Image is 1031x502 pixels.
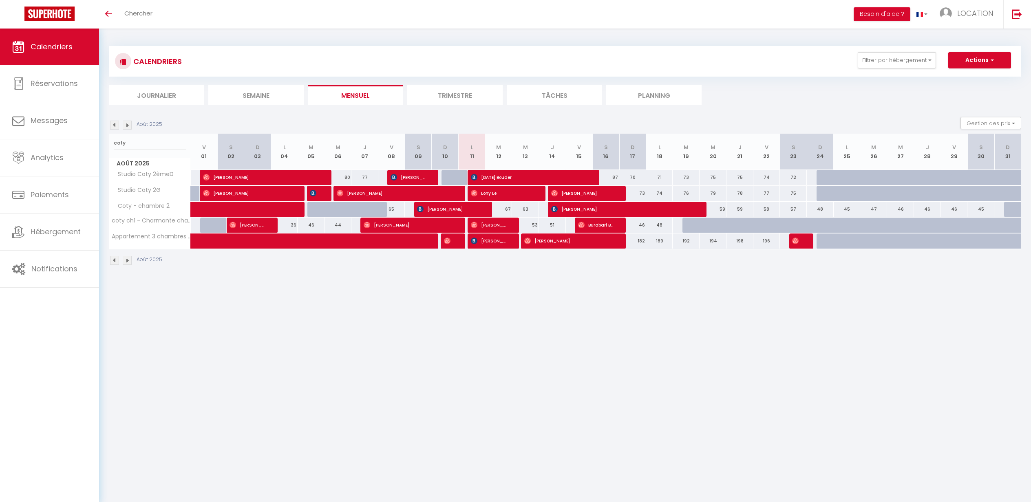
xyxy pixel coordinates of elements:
[780,186,807,201] div: 75
[31,264,77,274] span: Notifications
[31,227,81,237] span: Hébergement
[378,202,405,217] div: 65
[914,202,941,217] div: 46
[310,185,319,201] span: [PERSON_NAME]
[854,7,910,21] button: Besoin d'aide ?
[471,143,473,151] abbr: L
[523,143,528,151] abbr: M
[780,170,807,185] div: 72
[485,134,512,170] th: 12
[780,202,807,217] div: 57
[203,185,293,201] span: [PERSON_NAME]
[979,143,983,151] abbr: S
[539,134,566,170] th: 14
[336,143,340,151] abbr: M
[619,186,646,201] div: 73
[110,186,163,195] span: Studio Coty 2G
[631,143,635,151] abbr: D
[471,170,587,185] span: [DATE] Bouder
[952,143,956,151] abbr: V
[578,217,614,233] span: Burabari Bade
[459,134,486,170] th: 11
[646,233,673,249] div: 189
[948,52,1011,68] button: Actions
[967,134,994,170] th: 30
[283,143,286,151] abbr: L
[834,202,861,217] div: 45
[967,202,994,217] div: 45
[940,7,952,20] img: ...
[31,42,73,52] span: Calendriers
[818,143,822,151] abbr: D
[110,202,172,211] span: Coty - chambre 2
[700,233,726,249] div: 194
[244,134,271,170] th: 03
[753,202,780,217] div: 58
[753,170,780,185] div: 74
[256,143,260,151] abbr: D
[109,158,190,170] span: Août 2025
[298,134,325,170] th: 05
[898,143,903,151] abbr: M
[846,143,848,151] abbr: L
[997,468,1031,502] iframe: LiveChat chat widget
[31,115,68,125] span: Messages
[566,134,593,170] th: 15
[807,134,834,170] th: 24
[726,233,753,249] div: 198
[137,121,162,128] p: Août 2025
[202,143,206,151] abbr: V
[753,186,780,201] div: 77
[208,85,304,105] li: Semaine
[378,134,405,170] th: 08
[1006,143,1010,151] abbr: D
[646,170,673,185] div: 71
[1012,9,1022,19] img: logout
[941,202,968,217] div: 46
[914,134,941,170] th: 28
[217,134,244,170] th: 02
[309,143,313,151] abbr: M
[957,8,993,18] span: LOCATION
[753,134,780,170] th: 22
[230,217,265,233] span: [PERSON_NAME]
[325,170,351,185] div: 80
[619,134,646,170] th: 17
[298,218,325,233] div: 46
[604,143,608,151] abbr: S
[24,7,75,21] img: Super Booking
[390,143,393,151] abbr: V
[507,85,602,105] li: Tâches
[941,134,968,170] th: 29
[619,170,646,185] div: 70
[726,202,753,217] div: 59
[807,202,834,217] div: 48
[203,170,320,185] span: [PERSON_NAME]
[860,134,887,170] th: 26
[191,134,218,170] th: 01
[592,170,619,185] div: 87
[726,186,753,201] div: 78
[960,117,1021,129] button: Gestion des prix
[271,134,298,170] th: 04
[512,218,539,233] div: 53
[417,143,420,151] abbr: S
[700,186,726,201] div: 79
[700,134,726,170] th: 20
[110,218,192,224] span: coty ch1 - Charmante chambre
[673,233,700,249] div: 192
[577,143,581,151] abbr: V
[551,201,695,217] span: [PERSON_NAME]
[524,233,614,249] span: [PERSON_NAME]
[31,189,69,200] span: Paiements
[646,186,673,201] div: 74
[443,143,447,151] abbr: D
[887,202,914,217] div: 46
[351,170,378,185] div: 77
[31,152,64,163] span: Analytics
[646,134,673,170] th: 18
[726,134,753,170] th: 21
[860,202,887,217] div: 47
[834,134,861,170] th: 25
[364,217,453,233] span: [PERSON_NAME]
